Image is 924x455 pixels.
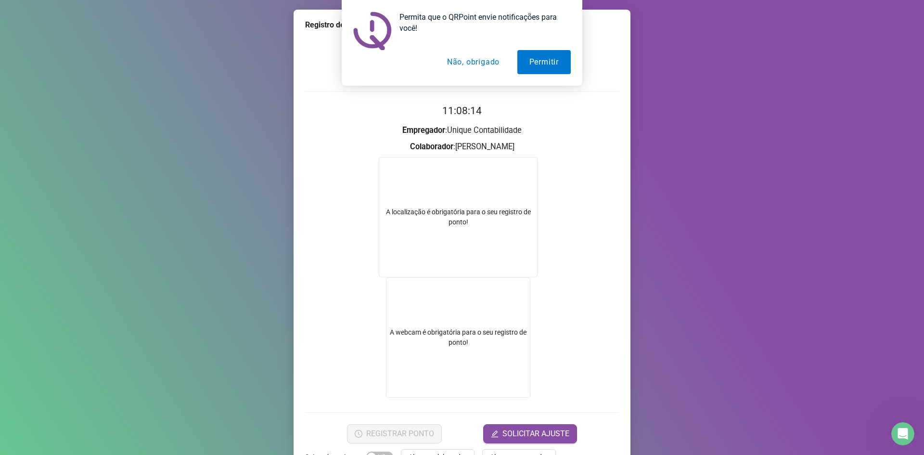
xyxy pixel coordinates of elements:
time: 11:08:14 [442,105,482,117]
strong: Empregador [402,126,445,135]
span: edit [491,430,499,438]
iframe: Intercom live chat [891,422,914,445]
button: Permitir [517,50,571,74]
img: notification icon [353,12,392,50]
button: editSOLICITAR AJUSTE [483,424,577,443]
button: REGISTRAR PONTO [347,424,442,443]
h3: : Unique Contabilidade [305,124,619,137]
div: A webcam é obrigatória para o seu registro de ponto! [386,277,530,398]
span: SOLICITAR AJUSTE [502,428,569,440]
div: Permita que o QRPoint envie notificações para você! [392,12,571,34]
h3: : [PERSON_NAME] [305,141,619,153]
strong: Colaborador [410,142,453,151]
button: Não, obrigado [435,50,512,74]
div: A localização é obrigatória para o seu registro de ponto! [379,207,537,227]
